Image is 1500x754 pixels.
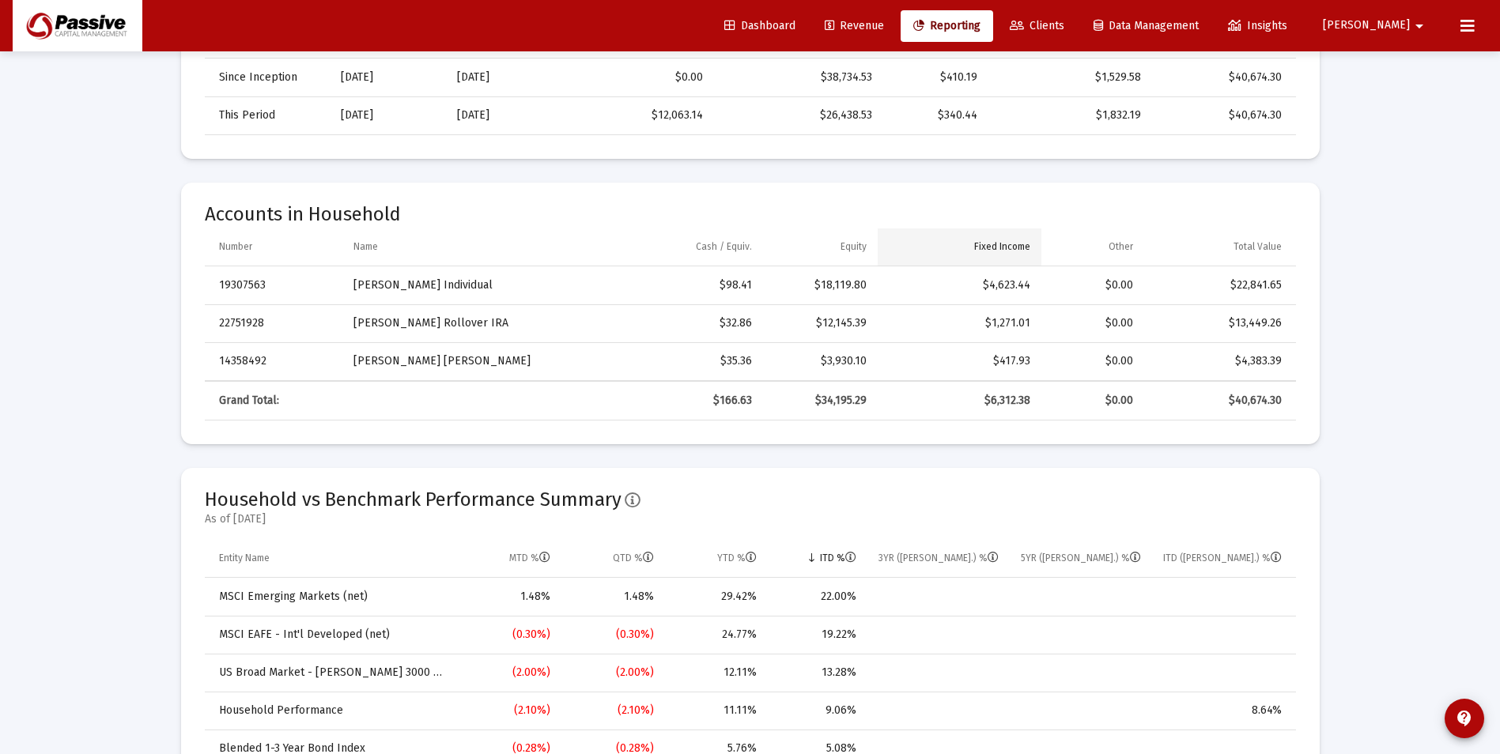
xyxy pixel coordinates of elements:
[1041,228,1145,266] td: Column Other
[878,552,999,564] div: 3YR ([PERSON_NAME].) %
[988,96,1152,134] td: $1,832.19
[205,578,456,616] td: MSCI Emerging Markets (net)
[1155,315,1281,331] div: $13,449.26
[205,58,330,96] td: Since Inception
[219,240,252,253] div: Number
[205,96,330,134] td: This Period
[612,393,752,409] div: $166.63
[889,277,1030,293] div: $4,623.44
[205,654,456,692] td: US Broad Market - [PERSON_NAME] 3000 TR
[779,627,856,643] div: 19.22%
[665,540,768,578] td: Column YTD %
[1228,19,1287,32] span: Insights
[779,665,856,680] div: 13.28%
[467,589,550,605] div: 1.48%
[219,393,332,409] div: Grand Total:
[889,315,1030,331] div: $1,271.01
[205,304,343,342] td: 22751928
[467,627,550,643] div: (0.30%)
[467,665,550,680] div: (2.00%)
[774,277,867,293] div: $18,119.80
[613,552,654,564] div: QTD %
[205,206,1296,222] mat-card-title: Accounts in Household
[612,353,752,369] div: $35.36
[878,228,1041,266] td: Column Fixed Income
[913,19,980,32] span: Reporting
[676,703,757,718] div: 11.11%
[455,540,561,578] td: Column MTD %
[1410,10,1429,42] mat-icon: arrow_drop_down
[572,703,655,718] div: (2.10%)
[1323,19,1410,32] span: [PERSON_NAME]
[1094,19,1199,32] span: Data Management
[1052,393,1134,409] div: $0.00
[724,19,795,32] span: Dashboard
[572,589,655,605] div: 1.48%
[997,10,1077,42] a: Clients
[205,342,343,380] td: 14358492
[205,266,343,304] td: 19307563
[601,228,763,266] td: Column Cash / Equiv.
[342,266,601,304] td: [PERSON_NAME] Individual
[467,703,550,718] div: (2.10%)
[1155,353,1281,369] div: $4,383.39
[25,10,130,42] img: Dashboard
[901,10,993,42] a: Reporting
[1152,58,1295,96] td: $40,674.30
[341,107,435,123] div: [DATE]
[1109,240,1133,253] div: Other
[988,58,1152,96] td: $1,529.58
[1052,353,1134,369] div: $0.00
[1021,552,1141,564] div: 5YR ([PERSON_NAME].) %
[812,10,897,42] a: Revenue
[556,96,714,134] td: $12,063.14
[883,58,988,96] td: $410.19
[676,627,757,643] div: 24.77%
[1162,703,1281,718] div: 8.64%
[457,107,545,123] div: [DATE]
[205,21,1296,135] div: Data grid
[714,58,883,96] td: $38,734.53
[1215,10,1300,42] a: Insights
[1151,540,1295,578] td: Column ITD (Ann.) %
[1081,10,1211,42] a: Data Management
[205,228,1296,420] div: Data grid
[883,96,988,134] td: $340.44
[774,315,867,331] div: $12,145.39
[779,589,856,605] div: 22.00%
[342,228,601,266] td: Column Name
[1163,552,1282,564] div: ITD ([PERSON_NAME].) %
[612,315,752,331] div: $32.86
[1455,709,1474,728] mat-icon: contact_support
[768,540,867,578] td: Column ITD %
[676,665,757,680] div: 12.11%
[561,540,666,578] td: Column QTD %
[774,353,867,369] div: $3,930.10
[867,540,1010,578] td: Column 3YR (Ann.) %
[974,240,1030,253] div: Fixed Income
[820,552,856,564] div: ITD %
[1155,393,1281,409] div: $40,674.30
[1234,240,1282,253] div: Total Value
[1052,315,1134,331] div: $0.00
[889,393,1030,409] div: $6,312.38
[205,488,622,511] span: Household vs Benchmark Performance Summary
[1155,277,1281,293] div: $22,841.65
[774,393,867,409] div: $34,195.29
[1152,96,1295,134] td: $40,674.30
[1010,540,1152,578] td: Column 5YR (Ann.) %
[612,277,752,293] div: $98.41
[779,703,856,718] div: 9.06%
[353,240,378,253] div: Name
[841,240,867,253] div: Equity
[205,692,456,729] td: Household Performance
[676,589,757,605] div: 29.42%
[712,10,808,42] a: Dashboard
[714,96,883,134] td: $26,438.53
[556,58,714,96] td: $0.00
[205,511,640,527] mat-card-subtitle: As of [DATE]
[572,665,655,680] div: (2.00%)
[763,228,878,266] td: Column Equity
[219,552,270,564] div: Entity Name
[205,228,343,266] td: Column Number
